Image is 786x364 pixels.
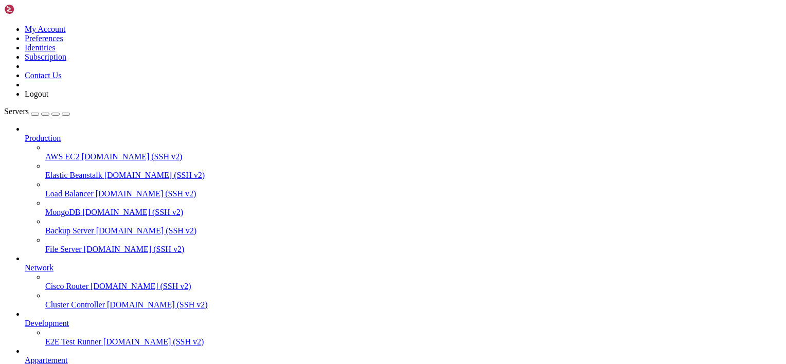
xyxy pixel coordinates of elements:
span: Cluster Controller [45,300,105,309]
li: Elastic Beanstalk [DOMAIN_NAME] (SSH v2) [45,161,782,180]
span: [DOMAIN_NAME] (SSH v2) [82,152,183,161]
li: Load Balancer [DOMAIN_NAME] (SSH v2) [45,180,782,198]
a: Network [25,263,782,272]
span: AWS EC2 [45,152,80,161]
span: [DOMAIN_NAME] (SSH v2) [103,337,204,346]
span: Elastic Beanstalk [45,171,102,179]
span: [DOMAIN_NAME] (SSH v2) [84,245,185,253]
a: Cisco Router [DOMAIN_NAME] (SSH v2) [45,282,782,291]
li: Cluster Controller [DOMAIN_NAME] (SSH v2) [45,291,782,310]
a: Identities [25,43,56,52]
span: File Server [45,245,82,253]
a: Development [25,319,782,328]
a: Subscription [25,52,66,61]
li: Backup Server [DOMAIN_NAME] (SSH v2) [45,217,782,235]
span: Network [25,263,53,272]
span: [DOMAIN_NAME] (SSH v2) [96,189,196,198]
a: AWS EC2 [DOMAIN_NAME] (SSH v2) [45,152,782,161]
a: Contact Us [25,71,62,80]
span: Load Balancer [45,189,94,198]
li: Network [25,254,782,310]
a: Preferences [25,34,63,43]
a: My Account [25,25,66,33]
span: MongoDB [45,208,80,216]
span: [DOMAIN_NAME] (SSH v2) [82,208,183,216]
span: [DOMAIN_NAME] (SSH v2) [104,171,205,179]
span: Cisco Router [45,282,88,290]
span: [DOMAIN_NAME] (SSH v2) [91,282,191,290]
a: Servers [4,107,70,116]
li: Production [25,124,782,254]
li: Development [25,310,782,347]
span: Backup Server [45,226,94,235]
img: Shellngn [4,4,63,14]
span: [DOMAIN_NAME] (SSH v2) [96,226,197,235]
span: Production [25,134,61,142]
span: E2E Test Runner [45,337,101,346]
a: MongoDB [DOMAIN_NAME] (SSH v2) [45,208,782,217]
a: Cluster Controller [DOMAIN_NAME] (SSH v2) [45,300,782,310]
li: File Server [DOMAIN_NAME] (SSH v2) [45,235,782,254]
a: Load Balancer [DOMAIN_NAME] (SSH v2) [45,189,782,198]
a: Backup Server [DOMAIN_NAME] (SSH v2) [45,226,782,235]
a: E2E Test Runner [DOMAIN_NAME] (SSH v2) [45,337,782,347]
a: Elastic Beanstalk [DOMAIN_NAME] (SSH v2) [45,171,782,180]
span: Development [25,319,69,327]
a: File Server [DOMAIN_NAME] (SSH v2) [45,245,782,254]
span: [DOMAIN_NAME] (SSH v2) [107,300,208,309]
a: Logout [25,89,48,98]
a: Production [25,134,782,143]
li: E2E Test Runner [DOMAIN_NAME] (SSH v2) [45,328,782,347]
li: Cisco Router [DOMAIN_NAME] (SSH v2) [45,272,782,291]
span: Servers [4,107,29,116]
li: AWS EC2 [DOMAIN_NAME] (SSH v2) [45,143,782,161]
li: MongoDB [DOMAIN_NAME] (SSH v2) [45,198,782,217]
